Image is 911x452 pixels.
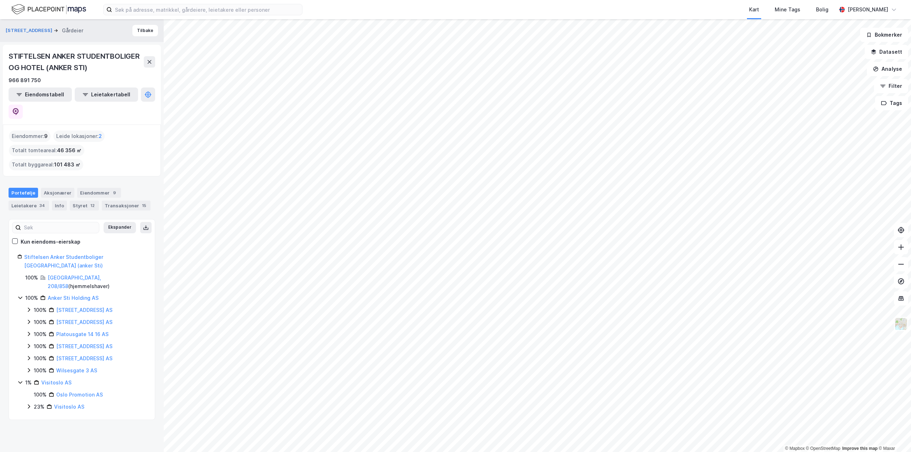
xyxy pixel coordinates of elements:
div: Aksjonærer [41,188,74,198]
div: Styret [70,201,99,211]
a: [STREET_ADDRESS] AS [56,343,112,349]
div: Kun eiendoms-eierskap [21,238,80,246]
input: Søk på adresse, matrikkel, gårdeiere, leietakere eller personer [112,4,302,15]
button: Analyse [867,62,908,76]
div: Bolig [816,5,828,14]
a: Anker Sti Holding AS [48,295,99,301]
button: Filter [874,79,908,93]
button: Tilbake [132,25,158,36]
span: 9 [44,132,48,140]
div: 34 [38,202,46,209]
div: 100% [34,342,47,351]
div: Mine Tags [775,5,800,14]
a: [STREET_ADDRESS] AS [56,307,112,313]
span: 46 356 ㎡ [57,146,81,155]
div: Leide lokasjoner : [53,131,105,142]
div: Transaksjoner [102,201,151,211]
div: 100% [34,318,47,326]
div: STIFTELSEN ANKER STUDENTBOLIGER OG HOTEL (ANKER STI) [9,50,144,73]
a: Oslo Promotion AS [56,392,103,398]
button: Eiendomstabell [9,87,72,102]
div: 100% [25,294,38,302]
button: Leietakertabell [75,87,138,102]
a: Wilsesgate 3 AS [56,367,97,373]
div: 12 [89,202,96,209]
a: [GEOGRAPHIC_DATA], 208/858 [48,275,101,289]
button: Datasett [865,45,908,59]
div: [PERSON_NAME] [848,5,888,14]
a: [STREET_ADDRESS] AS [56,355,112,361]
div: 966 891 750 [9,76,41,85]
div: Kart [749,5,759,14]
div: Gårdeier [62,26,83,35]
div: Totalt byggareal : [9,159,83,170]
div: 15 [141,202,148,209]
a: Visitoslo AS [54,404,84,410]
div: Kontrollprogram for chat [875,418,911,452]
span: 2 [99,132,102,140]
div: Portefølje [9,188,38,198]
a: Mapbox [785,446,805,451]
a: Platousgate 14 16 AS [56,331,109,337]
a: Stiftelsen Anker Studentboliger [GEOGRAPHIC_DATA] (anker Sti) [24,254,103,268]
img: Z [894,317,908,331]
div: 100% [34,330,47,339]
button: [STREET_ADDRESS] [6,27,54,34]
div: ( hjemmelshaver ) [48,273,146,291]
div: 100% [34,366,47,375]
div: 1% [25,378,32,387]
div: Eiendommer : [9,131,51,142]
button: Tags [875,96,908,110]
a: OpenStreetMap [806,446,841,451]
button: Bokmerker [860,28,908,42]
div: Eiendommer [77,188,121,198]
div: 100% [34,354,47,363]
a: Visitoslo AS [41,379,72,385]
div: 100% [34,306,47,314]
a: [STREET_ADDRESS] AS [56,319,112,325]
div: 9 [111,189,118,196]
span: 101 483 ㎡ [54,160,80,169]
div: Leietakere [9,201,49,211]
input: Søk [21,222,99,233]
div: Info [52,201,67,211]
iframe: Chat Widget [875,418,911,452]
div: 100% [34,390,47,399]
img: logo.f888ab2527a4732fd821a326f86c7f29.svg [11,3,86,16]
a: Improve this map [842,446,878,451]
div: 100% [25,273,38,282]
div: Totalt tomteareal : [9,145,84,156]
button: Ekspander [104,222,136,233]
div: 23% [34,403,44,411]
